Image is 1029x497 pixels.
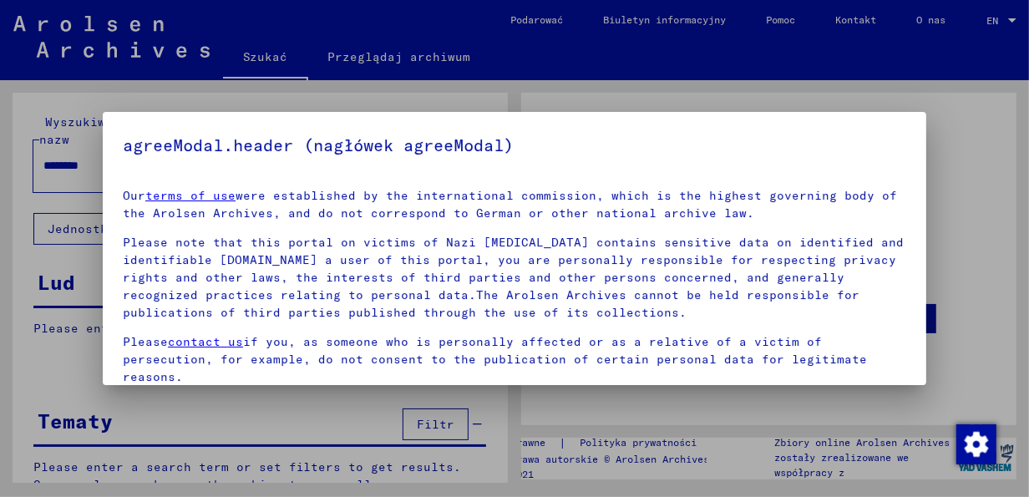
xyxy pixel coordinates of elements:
p: Please if you, as someone who is personally affected or as a relative of a victim of persecution,... [123,333,906,386]
img: Zmienianie zgody [956,424,996,464]
a: terms of use [145,188,236,203]
p: Our were established by the international commission, which is the highest governing body of the ... [123,187,906,222]
a: contact us [168,334,243,349]
p: Please note that this portal on victims of Nazi [MEDICAL_DATA] contains sensitive data on identif... [123,234,906,322]
h5: agreeModal.header (nagłówek agreeModal) [123,132,906,159]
